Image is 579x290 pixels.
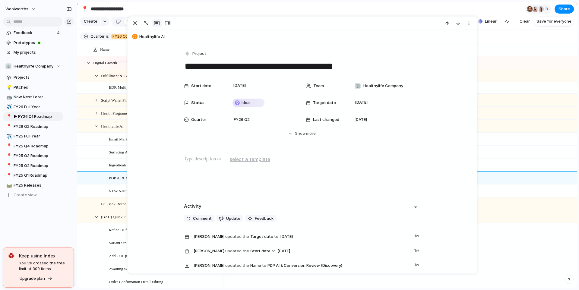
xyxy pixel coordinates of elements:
button: Comment [184,215,214,222]
span: [PERSON_NAME] [194,234,224,240]
span: Target date [313,100,336,106]
span: Order Confirmation Detail Editing [109,278,163,285]
button: Showmore [184,128,420,139]
div: 💡Pitches [3,83,63,92]
button: 📍 [5,153,11,159]
span: Digital Growth [93,59,117,66]
a: 📍FY25 Q2 Roadmap [3,161,63,170]
div: 📍FY25 Q1 Roadmap [3,171,63,180]
button: 📍 [80,4,90,14]
div: ✈️FY25 Full Year [3,132,63,141]
a: 📍FY26 Q2 Roadmap [3,122,63,131]
span: Health Programs [101,109,128,116]
span: You've crossed the free limit of 300 items [19,260,69,272]
span: select a template [230,156,270,163]
span: Surfacing Articles and Recipes (Discovery) [109,148,177,155]
div: 🏢 [355,83,361,89]
span: [DATE] [276,247,292,255]
span: Project [192,51,206,57]
h2: Activity [184,203,201,210]
span: Save for everyone [536,18,571,24]
span: Ingredients Checker [109,161,141,168]
span: FY26 Q2 [112,34,128,39]
span: PDP AI & Conversion Review (Discovery) [109,174,176,181]
span: Show [295,131,306,137]
span: updated the [225,248,249,254]
a: Feedback4 [3,28,63,37]
div: 🏢 [5,63,11,69]
div: ✈️ [6,133,11,140]
div: 🤖 [6,94,11,101]
span: Last changed [313,117,339,123]
div: 📍 [6,153,11,159]
span: Prototypes [14,40,61,46]
span: 1w [414,232,420,239]
button: Linear [476,17,499,26]
span: Name PDP AI & Conversion Review (Discovery) [194,261,411,269]
span: Clear [520,18,530,24]
span: Projects [14,74,61,80]
button: Feedback [245,215,276,222]
button: Clear [517,17,532,26]
div: ✈️ [6,103,11,110]
span: [DATE] [354,117,367,123]
span: to [271,248,276,254]
span: [PERSON_NAME] [194,263,224,269]
a: ✈️FY26 Full Year [3,102,63,112]
div: 📍 [81,5,88,13]
span: Email Marketing AI tech platform [109,135,163,142]
span: Quarter [191,117,206,123]
span: more [306,131,316,137]
button: Share [555,5,574,14]
span: NEW Natural Language Site Search Experience [109,187,184,194]
span: updated the [225,234,249,240]
span: Start date [194,246,411,255]
div: 📍FY25 Q3 Roadmap [3,151,63,160]
span: BC Bank Reconcilliation Automation [101,200,160,207]
button: is [105,33,110,40]
div: 💡 [6,84,11,91]
button: woolworths [3,4,39,14]
span: [DATE] [279,233,295,240]
span: Variant Structured Data [109,239,146,246]
span: Now Next Later [14,94,61,100]
button: Project [183,49,208,58]
button: Healthylife AI [130,32,474,42]
span: (BAU) Quick Fixes, Updates, and Improvements [101,213,178,220]
span: Keep using Index [19,253,69,259]
span: FY26 Q2 [234,117,250,123]
span: Share [558,6,570,12]
span: woolworths [5,6,28,12]
span: [PERSON_NAME] [194,248,224,254]
span: Refine UI for Mini Cart Have you Forgotten Drawer [109,226,191,233]
div: 🤖Now Next Later [3,93,63,102]
span: My projects [14,49,61,55]
span: Healthylife AI [101,122,124,129]
span: to [262,263,266,269]
div: 🛤️FY25 Releases [3,181,63,190]
span: [DATE] [232,82,248,89]
div: 🛤️ [6,182,11,189]
span: FY25 Q1 Roadmap [14,172,61,178]
span: [DATE] [353,99,369,106]
a: 📍▶︎ FY26 Q1 Roadmap [3,112,63,121]
div: 📍 [6,143,11,150]
button: 📍 [5,114,11,120]
span: Target date [194,232,411,241]
span: Status [191,100,204,106]
a: Projects [3,73,63,82]
span: Comment [193,216,212,222]
span: FY26 Q2 Roadmap [14,124,61,130]
span: Fulfillment & Convenience [101,72,144,79]
div: 📍 [6,172,11,179]
span: Quarter [90,34,105,39]
span: 1w [414,261,420,268]
button: Save for everyone [534,17,574,26]
span: EDR Multiplier on selected brands/products [109,84,178,90]
div: 📍 [6,113,11,120]
span: to [274,234,278,240]
button: 📍 [5,143,11,149]
span: Add CUP price to Size variant tile [109,252,163,259]
span: Script Wallet Phase 1 [101,96,134,103]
